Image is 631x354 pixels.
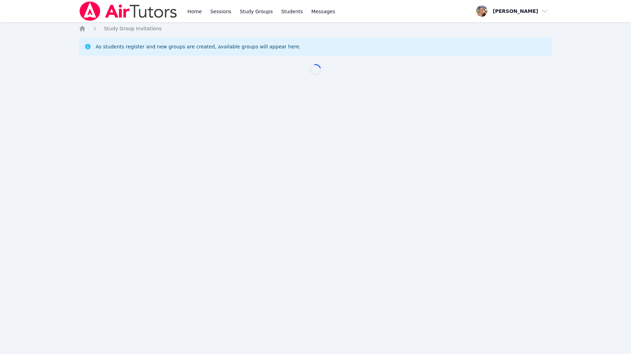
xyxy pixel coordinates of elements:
nav: Breadcrumb [79,25,552,32]
div: As students register and new groups are created, available groups will appear here. [96,43,301,50]
span: Study Group Invitations [104,26,161,31]
span: Messages [311,8,335,15]
a: Study Group Invitations [104,25,161,32]
img: Air Tutors [79,1,177,21]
